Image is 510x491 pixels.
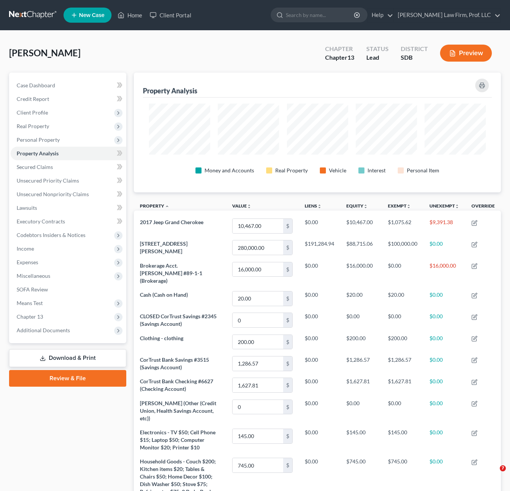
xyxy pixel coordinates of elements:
td: $145.00 [382,425,423,454]
a: Equityunfold_more [346,203,368,209]
td: $16,000.00 [423,259,465,288]
i: unfold_more [455,204,459,209]
td: $0.00 [423,237,465,259]
a: Property expand_less [140,203,169,209]
div: $ [283,429,292,443]
a: Unsecured Nonpriority Claims [11,187,126,201]
div: SDB [401,53,428,62]
i: unfold_more [247,204,251,209]
input: 0.00 [233,313,283,327]
td: $0.00 [340,310,382,331]
span: Miscellaneous [17,273,50,279]
td: $0.00 [299,310,340,331]
span: Lawsuits [17,204,37,211]
i: unfold_more [317,204,322,209]
iframe: Intercom live chat [484,465,502,483]
div: Property Analysis [143,86,197,95]
td: $0.00 [423,288,465,309]
td: $20.00 [382,288,423,309]
td: $0.00 [299,215,340,237]
th: Override [465,198,501,215]
td: $16,000.00 [340,259,382,288]
td: $0.00 [299,353,340,374]
input: 0.00 [233,429,283,443]
span: 2017 Jeep Grand Cherokee [140,219,203,225]
a: Client Portal [146,8,195,22]
span: Case Dashboard [17,82,55,88]
td: $0.00 [299,288,340,309]
div: $ [283,291,292,306]
div: $ [283,458,292,472]
a: SOFA Review [11,283,126,296]
td: $0.00 [423,425,465,454]
div: $ [283,378,292,392]
div: Chapter [325,53,354,62]
td: $0.00 [423,353,465,374]
a: Exemptunfold_more [388,203,411,209]
td: $0.00 [299,331,340,353]
span: CorTrust Bank Savings #3515 (Savings Account) [140,356,209,370]
td: $1,286.57 [382,353,423,374]
input: 0.00 [233,400,283,414]
span: Brokerage Acct. [PERSON_NAME] #89-1-1 (Brokerage) [140,262,202,284]
input: 0.00 [233,356,283,371]
span: Real Property [17,123,49,129]
a: Home [114,8,146,22]
span: Credit Report [17,96,49,102]
div: $ [283,335,292,349]
span: Unsecured Priority Claims [17,177,79,184]
input: Search by name... [286,8,355,22]
a: Help [368,8,393,22]
input: 0.00 [233,240,283,255]
td: $100,000.00 [382,237,423,259]
input: 0.00 [233,378,283,392]
div: Money and Accounts [205,167,254,174]
td: $0.00 [299,259,340,288]
span: Personal Property [17,136,60,143]
div: $ [283,356,292,371]
span: Additional Documents [17,327,70,333]
span: Clothing - clothing [140,335,183,341]
a: Case Dashboard [11,79,126,92]
td: $0.00 [382,310,423,331]
td: $200.00 [340,331,382,353]
div: $ [283,313,292,327]
td: $1,627.81 [382,375,423,396]
td: $1,075.62 [382,215,423,237]
span: CorTrust Bank Checking #6627 (Checking Account) [140,378,213,392]
div: $ [283,262,292,277]
span: Electronics - TV $50; Cell Phone $15; Laptop $50; Computer Monitor $20; Printer $10 [140,429,215,451]
div: Lead [366,53,389,62]
span: New Case [79,12,104,18]
span: Executory Contracts [17,218,65,225]
span: Chapter 13 [17,313,43,320]
span: 7 [500,465,506,471]
div: Real Property [275,167,308,174]
span: Client Profile [17,109,48,116]
td: $145.00 [340,425,382,454]
td: $1,286.57 [340,353,382,374]
span: Secured Claims [17,164,53,170]
div: $ [283,240,292,255]
td: $9,391.38 [423,215,465,237]
span: CLOSED CorTrust Savings #2345 (Savings Account) [140,313,217,327]
input: 0.00 [233,458,283,472]
td: $0.00 [423,375,465,396]
div: District [401,45,428,53]
td: $0.00 [423,396,465,425]
i: expand_less [165,204,169,209]
a: Unexemptunfold_more [429,203,459,209]
td: $0.00 [382,259,423,288]
button: Preview [440,45,492,62]
span: Means Test [17,300,43,306]
a: Property Analysis [11,147,126,160]
div: $ [283,400,292,414]
span: SOFA Review [17,286,48,293]
span: Property Analysis [17,150,59,156]
span: Expenses [17,259,38,265]
td: $0.00 [423,331,465,353]
td: $191,284.94 [299,237,340,259]
div: Chapter [325,45,354,53]
div: Personal Item [407,167,439,174]
a: Credit Report [11,92,126,106]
